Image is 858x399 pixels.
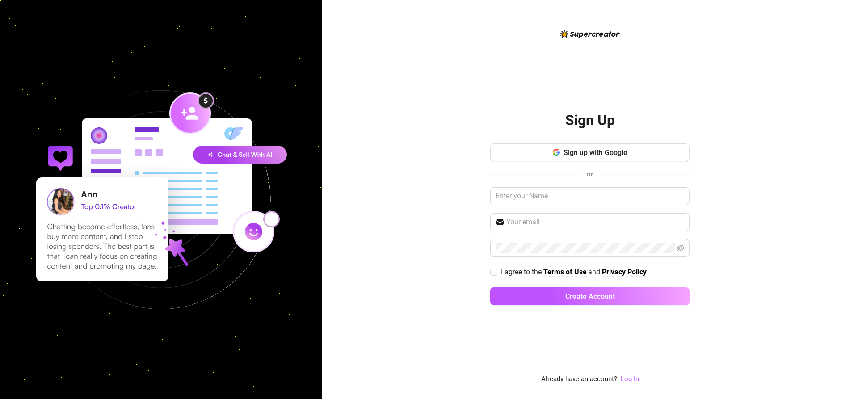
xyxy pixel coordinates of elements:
[621,374,639,385] a: Log In
[490,187,690,205] input: Enter your Name
[560,30,620,38] img: logo-BBDzfeDw.svg
[490,143,690,161] button: Sign up with Google
[506,217,684,227] input: Your email
[677,244,684,252] span: eye-invisible
[588,268,602,276] span: and
[587,170,593,178] span: or
[621,375,639,383] a: Log In
[602,268,647,276] strong: Privacy Policy
[602,268,647,277] a: Privacy Policy
[565,111,615,130] h2: Sign Up
[6,45,315,354] img: signup-background-D0MIrEPF.svg
[501,268,543,276] span: I agree to the
[564,148,627,157] span: Sign up with Google
[543,268,587,276] strong: Terms of Use
[541,374,617,385] span: Already have an account?
[490,287,690,305] button: Create Account
[543,268,587,277] a: Terms of Use
[565,292,615,301] span: Create Account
